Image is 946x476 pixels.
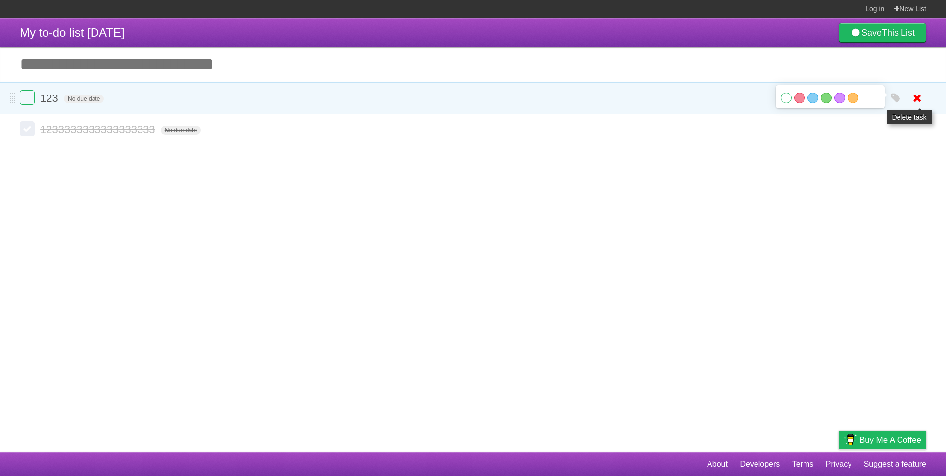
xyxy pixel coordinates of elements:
a: Developers [740,455,780,474]
label: Done [20,90,35,105]
span: 1233333333333333333 [40,123,157,136]
a: Terms [792,455,814,474]
img: Buy me a coffee [844,431,857,448]
span: Buy me a coffee [859,431,921,449]
label: Purple [834,93,845,103]
span: 123 [40,92,61,104]
label: Done [20,121,35,136]
label: White [781,93,792,103]
a: Buy me a coffee [839,431,926,449]
a: Privacy [826,455,851,474]
a: Suggest a feature [864,455,926,474]
span: No due date [64,95,104,103]
label: Orange [848,93,858,103]
label: Blue [807,93,818,103]
label: Red [794,93,805,103]
b: This List [882,28,915,38]
span: No due date [161,126,201,135]
a: About [707,455,728,474]
label: Green [821,93,832,103]
span: My to-do list [DATE] [20,26,125,39]
a: SaveThis List [839,23,926,43]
